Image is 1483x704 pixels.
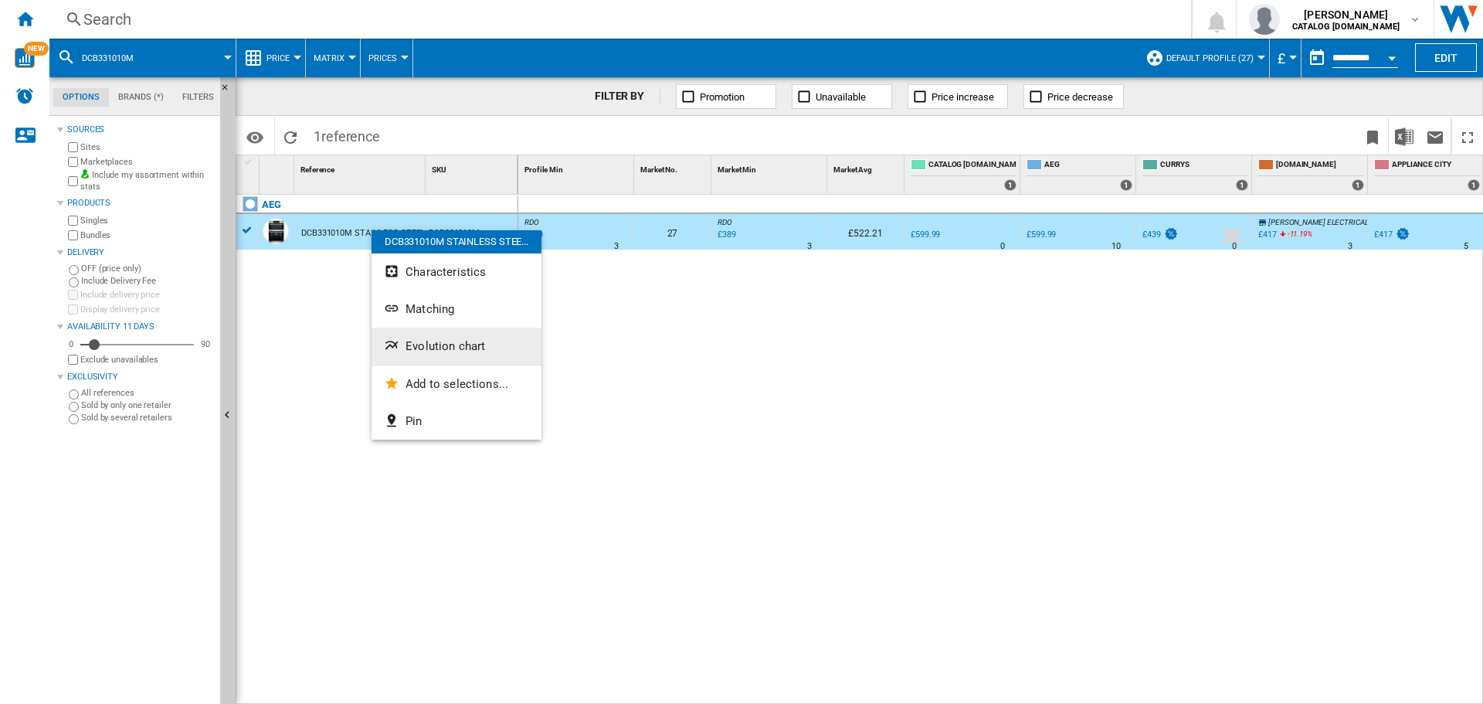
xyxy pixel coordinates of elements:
button: Evolution chart [372,328,541,365]
button: Matching [372,291,541,328]
span: Characteristics [406,265,486,279]
span: Add to selections... [406,377,508,391]
span: Matching [406,302,454,316]
button: Add to selections... [372,366,541,403]
button: Characteristics [372,253,541,291]
button: Pin... [372,403,541,440]
div: DCB331010M STAINLESS STEE... [372,230,541,253]
span: Pin [406,414,422,428]
span: Evolution chart [406,339,485,353]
